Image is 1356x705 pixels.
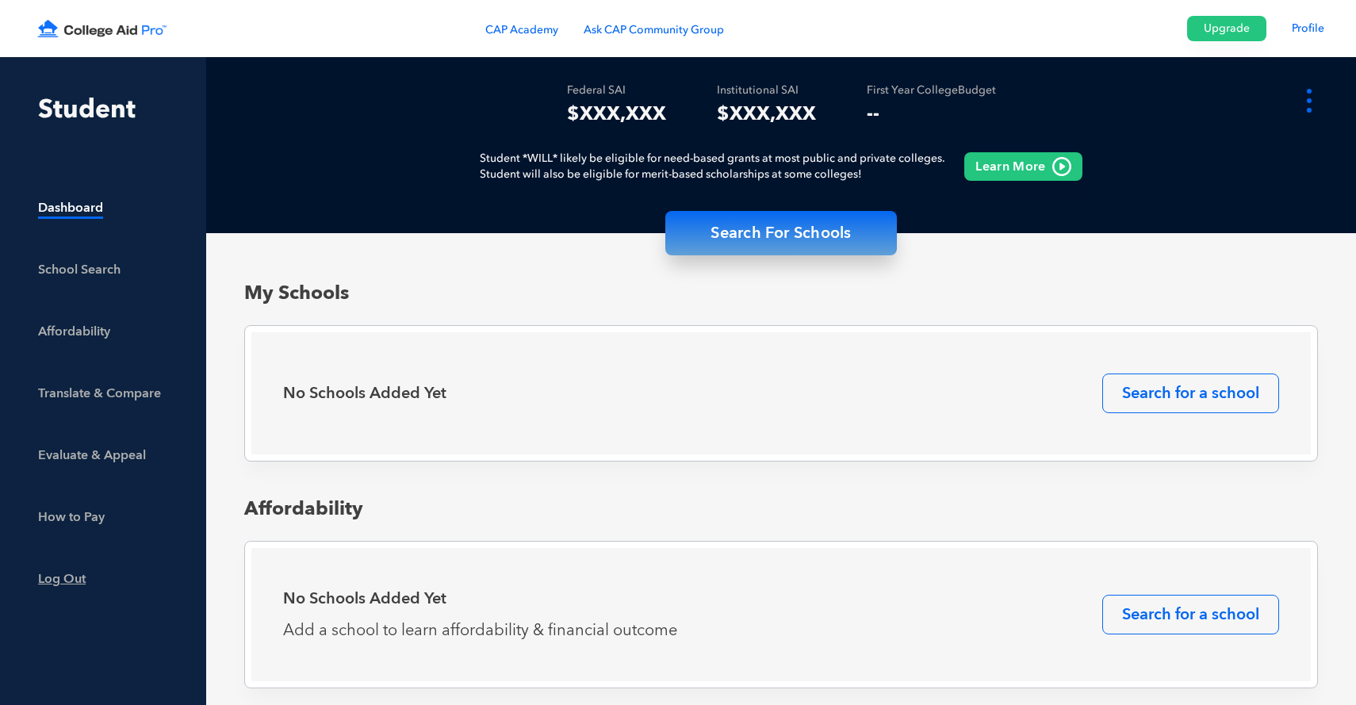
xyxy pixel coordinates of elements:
button: Ask CAP Community Group [584,19,724,38]
small: Institutional SAI [717,82,799,98]
img: CollegeAidPro [32,13,173,45]
a: School Search [38,243,170,305]
button: Upgrade [1187,16,1266,41]
small: Federal SAI [567,82,626,98]
small: First Year College Budget [867,82,996,98]
div: Student [38,95,170,124]
a: Dashboard [38,181,170,243]
small: CAP Academy [485,22,558,38]
a: Affordability [38,305,170,366]
small: Student *WILL* likely be eligible for need-based grants at most public and private colleges. [480,151,945,167]
button: Search for a school [1102,374,1279,413]
span: Add a school to learn affordability & financial outcome [283,621,677,640]
span: -- [867,103,879,125]
small: Ask CAP Community Group [584,22,724,38]
button: CAP Academy [485,19,558,38]
a: Profile [1292,21,1324,36]
span: $XXX,XXX [717,103,816,125]
small: Upgrade [1204,17,1250,40]
h4: No Schools Added Yet [283,384,446,403]
button: Learn More [964,152,1082,181]
a: Translate & Compare [38,366,170,428]
h2: My Schools [206,281,1356,306]
h4: No Schools Added Yet [283,589,446,608]
button: Search for a school [1102,595,1279,634]
h2: Affordability [206,496,1356,522]
button: Search For Schools [665,211,897,255]
span: Learn More [969,159,1051,174]
a: How to Pay [38,490,170,552]
a: Evaluate & Appeal [38,428,170,490]
small: Student will also be eligible for merit-based scholarships at some colleges! [480,167,945,182]
span: $XXX,XXX [567,103,666,125]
